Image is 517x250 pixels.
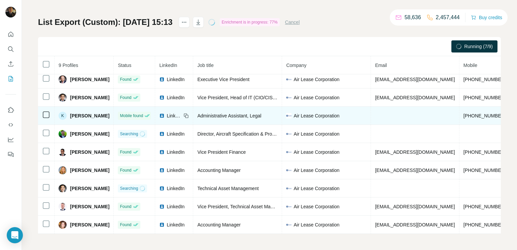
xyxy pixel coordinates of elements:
span: Company [286,63,306,68]
img: Avatar [59,184,67,192]
button: Enrich CSV [5,58,16,70]
span: [PHONE_NUMBER] [463,149,506,155]
span: Found [120,167,131,173]
span: 9 Profiles [59,63,78,68]
span: [EMAIL_ADDRESS][DOMAIN_NAME] [375,149,455,155]
span: Found [120,76,131,82]
div: Open Intercom Messenger [7,227,23,243]
img: LinkedIn logo [159,95,165,100]
img: LinkedIn logo [159,149,165,155]
span: [PHONE_NUMBER] [463,77,506,82]
img: company-logo [286,222,291,227]
span: Status [118,63,131,68]
span: Air Lease Corporation [294,167,339,174]
p: 2,457,444 [436,13,460,22]
span: LinkedIn [167,76,184,83]
button: actions [179,17,189,28]
button: Cancel [285,19,300,26]
span: Vice President, Head of IT (CIO/CISO) [197,95,278,100]
span: [PHONE_NUMBER] [463,113,506,118]
img: LinkedIn logo [159,77,165,82]
img: Avatar [5,7,16,17]
img: company-logo [286,204,291,209]
img: LinkedIn logo [159,222,165,227]
span: Accounting Manager [197,222,240,227]
span: Air Lease Corporation [294,185,339,192]
span: Air Lease Corporation [294,203,339,210]
img: Avatar [59,221,67,229]
img: company-logo [286,95,291,100]
img: company-logo [286,113,291,118]
span: Air Lease Corporation [294,76,339,83]
img: Avatar [59,166,67,174]
img: company-logo [286,168,291,173]
span: [PERSON_NAME] [70,167,109,174]
span: Administrative Assistant, Legal [197,113,261,118]
span: [EMAIL_ADDRESS][DOMAIN_NAME] [375,204,455,209]
span: Air Lease Corporation [294,221,339,228]
span: LinkedIn [167,203,184,210]
span: [PERSON_NAME] [70,221,109,228]
span: Vice President, Technical Asset Management [197,204,291,209]
button: Use Surfe API [5,119,16,131]
img: LinkedIn logo [159,113,165,118]
img: LinkedIn logo [159,168,165,173]
span: [PERSON_NAME] [70,185,109,192]
span: Job title [197,63,213,68]
span: LinkedIn [167,94,184,101]
span: Vice President Finance [197,149,246,155]
img: company-logo [286,131,291,137]
span: Found [120,149,131,155]
h1: List Export (Custom): [DATE] 15:13 [38,17,173,28]
span: [EMAIL_ADDRESS][DOMAIN_NAME] [375,168,455,173]
span: Air Lease Corporation [294,131,339,137]
span: LinkedIn [167,221,184,228]
img: company-logo [286,149,291,155]
span: [PERSON_NAME] [70,112,109,119]
img: Avatar [59,75,67,83]
span: Searching [120,131,138,137]
span: [EMAIL_ADDRESS][DOMAIN_NAME] [375,95,455,100]
img: Avatar [59,130,67,138]
button: Feedback [5,148,16,160]
span: Director, Aircraft Specification & Procurement [197,131,291,137]
span: [PERSON_NAME] [70,76,109,83]
span: [PHONE_NUMBER] [463,204,506,209]
button: Dashboard [5,134,16,146]
img: LinkedIn logo [159,204,165,209]
span: [PERSON_NAME] [70,94,109,101]
span: [PHONE_NUMBER] [463,222,506,227]
span: LinkedIn [167,167,184,174]
span: LinkedIn [167,112,181,119]
p: 58,636 [405,13,421,22]
button: Buy credits [471,13,502,22]
span: Mobile [463,63,477,68]
span: Executive Vice President [197,77,249,82]
button: My lists [5,73,16,85]
img: Avatar [59,148,67,156]
span: Running (7/9) [464,43,493,50]
img: Avatar [59,94,67,102]
span: Air Lease Corporation [294,149,339,155]
img: Avatar [59,203,67,211]
button: Use Surfe on LinkedIn [5,104,16,116]
div: K [59,112,67,120]
span: [PERSON_NAME] [70,203,109,210]
img: LinkedIn logo [159,131,165,137]
span: LinkedIn [159,63,177,68]
button: Search [5,43,16,55]
span: [EMAIL_ADDRESS][DOMAIN_NAME] [375,77,455,82]
span: [PERSON_NAME] [70,149,109,155]
div: Enrichment is in progress: 77% [220,18,280,26]
button: Quick start [5,28,16,40]
span: [EMAIL_ADDRESS][DOMAIN_NAME] [375,222,455,227]
span: Found [120,204,131,210]
span: [PERSON_NAME] [70,131,109,137]
span: Found [120,95,131,101]
span: Found [120,222,131,228]
span: Air Lease Corporation [294,94,339,101]
span: Mobile found [120,113,143,119]
span: Air Lease Corporation [294,112,339,119]
img: LinkedIn logo [159,186,165,191]
span: Accounting Manager [197,168,240,173]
